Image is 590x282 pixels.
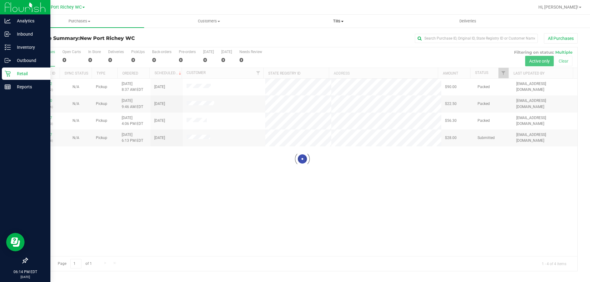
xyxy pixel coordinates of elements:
[11,57,48,64] p: Outbound
[415,34,538,43] input: Search Purchase ID, Original ID, State Registry ID or Customer Name...
[5,71,11,77] inline-svg: Retail
[6,233,25,251] iframe: Resource center
[403,15,533,28] a: Deliveries
[451,18,485,24] span: Deliveries
[274,18,403,24] span: Tills
[5,84,11,90] inline-svg: Reports
[15,15,144,28] a: Purchases
[15,18,144,24] span: Purchases
[5,18,11,24] inline-svg: Analytics
[538,5,578,10] span: Hi, [PERSON_NAME]!
[5,44,11,50] inline-svg: Inventory
[3,275,48,279] p: [DATE]
[11,44,48,51] p: Inventory
[5,31,11,37] inline-svg: Inbound
[11,70,48,77] p: Retail
[41,5,82,10] span: New Port Richey WC
[144,15,273,28] a: Customers
[273,15,403,28] a: Tills
[144,18,273,24] span: Customers
[11,83,48,91] p: Reports
[27,36,210,41] h3: Purchase Summary:
[11,30,48,38] p: Inbound
[544,33,578,44] button: All Purchases
[5,57,11,64] inline-svg: Outbound
[3,269,48,275] p: 06:14 PM EDT
[11,17,48,25] p: Analytics
[80,35,135,41] span: New Port Richey WC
